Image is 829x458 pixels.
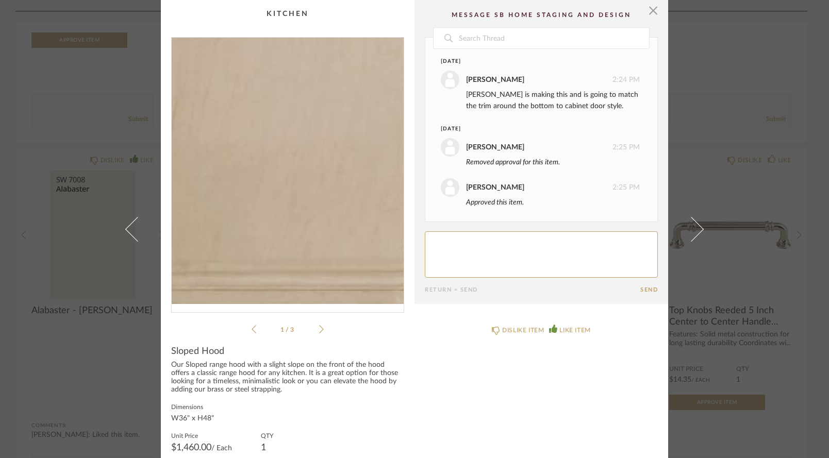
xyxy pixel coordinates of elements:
[466,89,640,112] div: [PERSON_NAME] is making this and is going to match the trim around the bottom to cabinet door style.
[441,58,621,65] div: [DATE]
[172,38,404,304] div: 0
[171,402,214,411] label: Dimensions
[441,125,621,133] div: [DATE]
[280,327,286,333] span: 1
[171,431,232,439] label: Unit Price
[261,431,273,439] label: QTY
[172,38,404,304] img: 447f6b23-a98f-46b0-a76c-10b9fefabedf_1000x1000.jpg
[171,415,214,423] div: W36" x H48"
[466,197,640,208] div: Approved this item.
[261,444,273,452] div: 1
[171,443,211,452] span: $1,460.00
[286,327,290,333] span: /
[441,138,640,157] div: 2:25 PM
[466,182,524,193] div: [PERSON_NAME]
[441,71,640,89] div: 2:24 PM
[441,178,640,197] div: 2:25 PM
[425,286,640,293] div: Return = Send
[171,361,404,394] div: Our Sloped range hood with a slight slope on the front of the hood offers a classic range hood fo...
[640,286,658,293] button: Send
[211,445,232,452] span: / Each
[466,142,524,153] div: [PERSON_NAME]
[502,325,544,335] div: DISLIKE ITEM
[466,157,640,168] div: Removed approval for this item.
[466,74,524,86] div: [PERSON_NAME]
[559,325,590,335] div: LIKE ITEM
[290,327,295,333] span: 3
[171,346,224,357] span: Sloped Hood
[458,28,649,48] input: Search Thread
